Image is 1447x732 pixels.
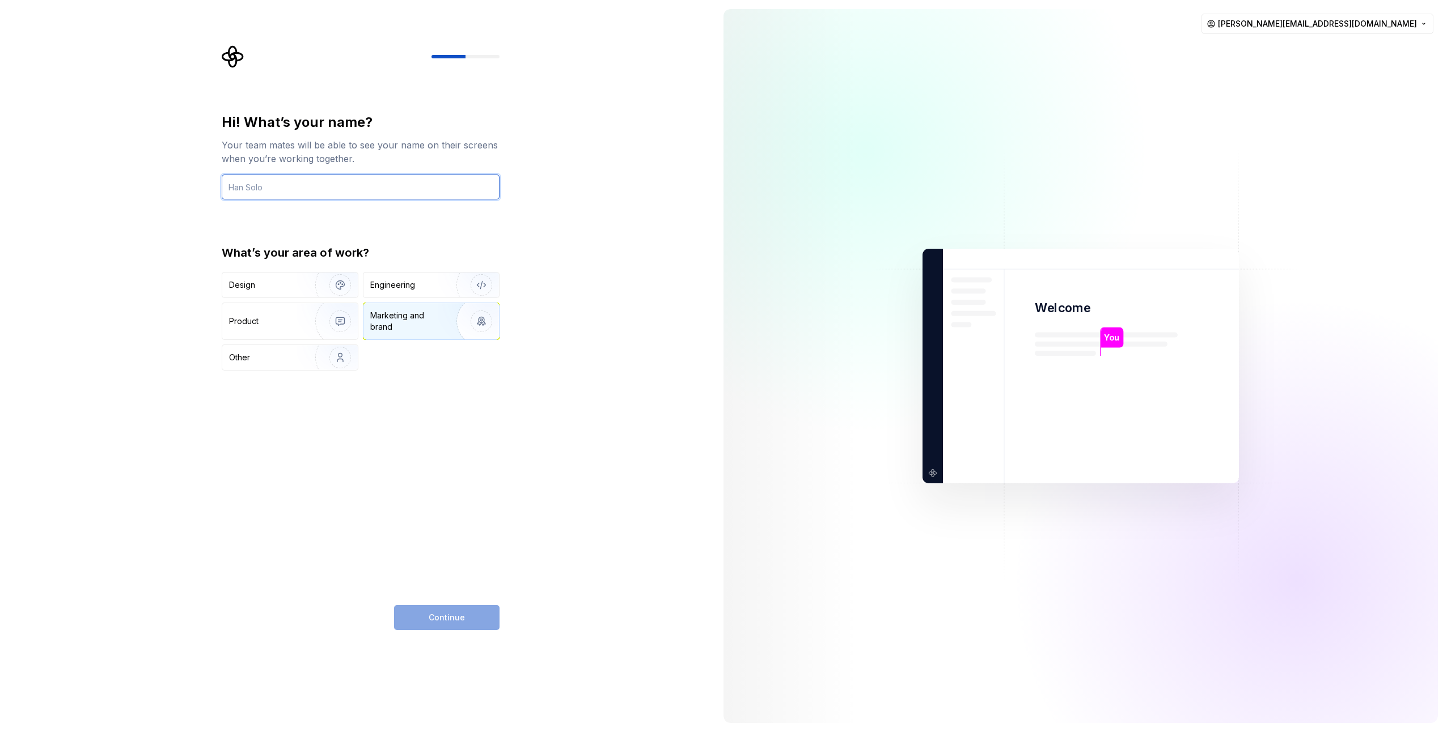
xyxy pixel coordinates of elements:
input: Han Solo [222,175,500,199]
div: Marketing and brand [370,310,447,333]
p: Welcome [1035,300,1090,316]
div: Design [229,279,255,291]
svg: Supernova Logo [222,45,244,68]
div: Hi! What’s your name? [222,113,500,131]
div: Your team mates will be able to see your name on their screens when you’re working together. [222,138,500,165]
span: [PERSON_NAME][EMAIL_ADDRESS][DOMAIN_NAME] [1218,18,1417,29]
div: Product [229,316,259,327]
div: What’s your area of work? [222,245,500,261]
div: Engineering [370,279,415,291]
p: You [1104,331,1119,344]
button: [PERSON_NAME][EMAIL_ADDRESS][DOMAIN_NAME] [1201,14,1433,34]
div: Other [229,352,250,363]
